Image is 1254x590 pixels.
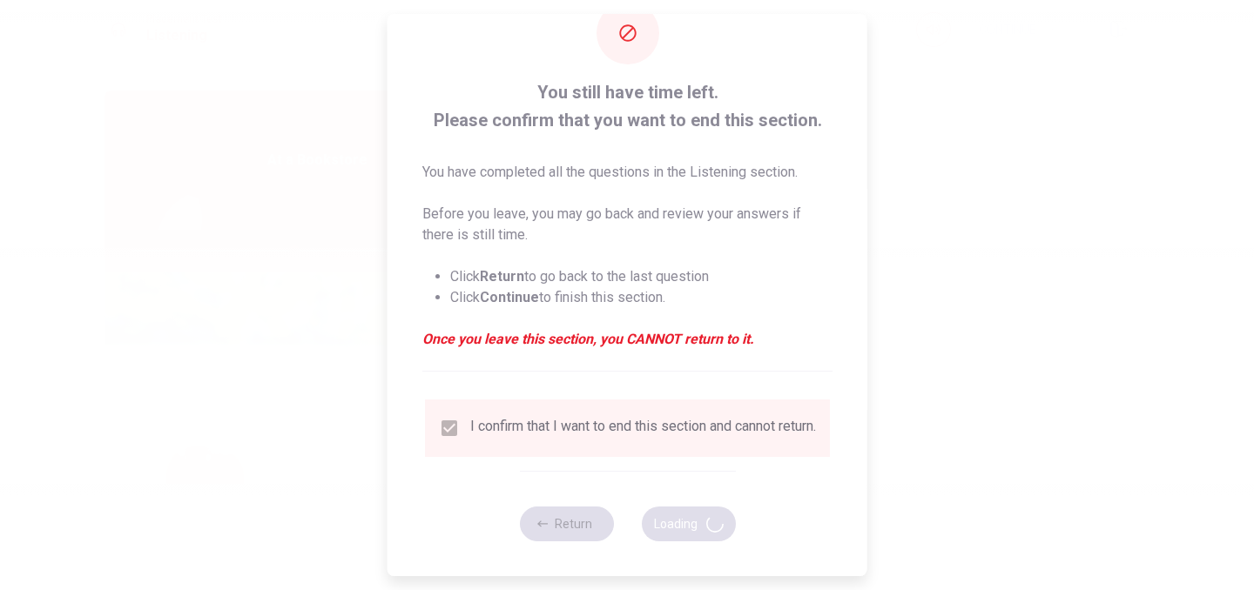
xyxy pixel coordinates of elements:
[480,289,539,305] strong: Continue
[422,204,833,245] p: Before you leave, you may go back and review your answers if there is still time.
[470,418,816,439] div: I confirm that I want to end this section and cannot return.
[422,162,833,183] p: You have completed all the questions in the Listening section.
[450,287,833,308] li: Click to finish this section.
[422,329,833,350] em: Once you leave this section, you CANNOT return to it.
[480,268,524,285] strong: Return
[422,78,833,134] span: You still have time left. Please confirm that you want to end this section.
[450,266,833,287] li: Click to go back to the last question
[641,506,735,541] button: Loading
[519,506,613,541] button: Return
